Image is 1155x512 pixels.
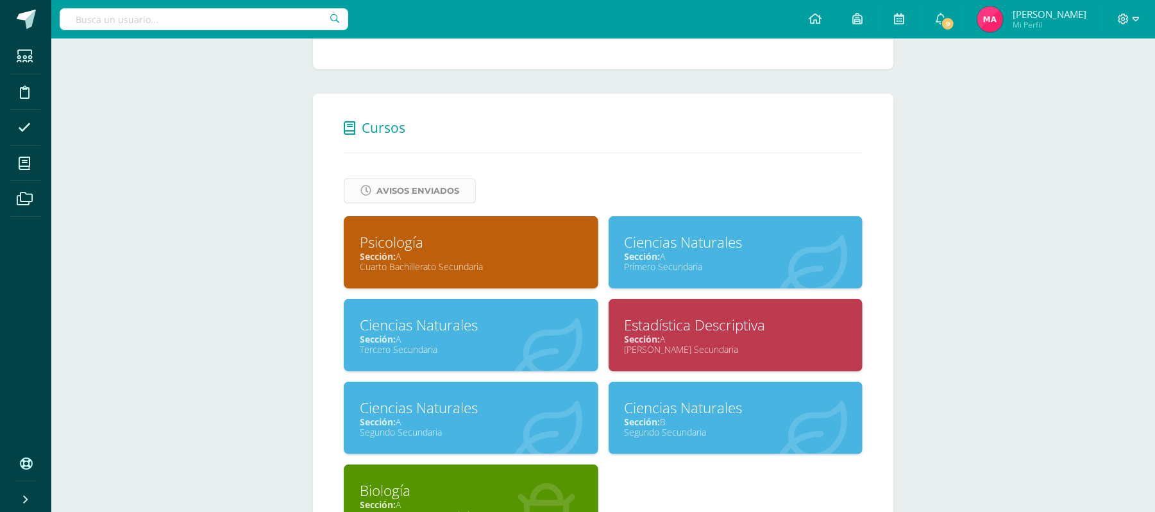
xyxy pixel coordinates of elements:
[625,343,847,355] div: [PERSON_NAME] Secundaria
[360,333,396,345] span: Sección:
[625,250,661,262] span: Sección:
[625,416,847,428] div: B
[625,250,847,262] div: A
[609,299,863,371] a: Estadística DescriptivaSección:A[PERSON_NAME] Secundaria
[360,315,582,335] div: Ciencias Naturales
[625,333,661,345] span: Sección:
[625,426,847,438] div: Segundo Secundaria
[344,178,476,203] a: Avisos Enviados
[941,17,955,31] span: 9
[1013,8,1086,21] span: [PERSON_NAME]
[60,8,348,30] input: Busca un usuario...
[1013,19,1086,30] span: Mi Perfil
[625,416,661,428] span: Sección:
[360,481,582,500] div: Biología
[360,250,396,262] span: Sección:
[360,250,582,262] div: A
[360,416,582,428] div: A
[360,398,582,418] div: Ciencias Naturales
[609,382,863,454] a: Ciencias NaturalesSección:BSegundo Secundaria
[360,499,396,511] span: Sección:
[344,382,598,454] a: Ciencias NaturalesSección:ASegundo Secundaria
[625,260,847,273] div: Primero Secundaria
[609,216,863,289] a: Ciencias NaturalesSección:APrimero Secundaria
[625,333,847,345] div: A
[625,315,847,335] div: Estadística Descriptiva
[977,6,1003,32] img: e1424e2d79dd695755660daaca2de6f7.png
[360,416,396,428] span: Sección:
[360,426,582,438] div: Segundo Secundaria
[625,398,847,418] div: Ciencias Naturales
[344,216,598,289] a: PsicologíaSección:ACuarto Bachillerato Secundaria
[360,232,582,252] div: Psicología
[376,179,459,203] span: Avisos Enviados
[344,299,598,371] a: Ciencias NaturalesSección:ATercero Secundaria
[360,333,582,345] div: A
[360,499,582,511] div: A
[625,232,847,252] div: Ciencias Naturales
[362,119,405,137] span: Cursos
[360,343,582,355] div: Tercero Secundaria
[360,260,582,273] div: Cuarto Bachillerato Secundaria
